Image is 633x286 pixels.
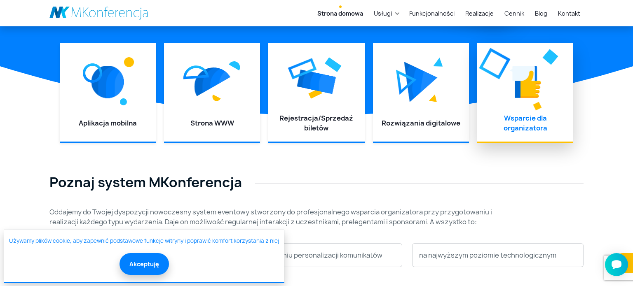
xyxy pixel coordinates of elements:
a: Używamy plików cookie, aby zapewnić podstawowe funkcje witryny i poprawić komfort korzystania z niej [9,237,279,245]
img: Graficzny element strony [194,67,230,96]
p: przy zachowaniu personalizacji komunikatów [238,250,395,260]
a: Rozwiązania digitalowe [382,119,460,128]
a: Kontakt [555,6,584,21]
img: Graficzny element strony [91,66,124,98]
img: Graficzny element strony [183,65,209,79]
a: Realizacje [462,6,497,21]
p: na najwyższym poziomie technologicznym [419,250,577,260]
img: Graficzny element strony [124,57,134,67]
img: Graficzny element strony [433,57,443,67]
img: Graficzny element strony [297,70,336,94]
a: Cennik [501,6,527,21]
img: Graficzny element strony [509,63,541,100]
img: Graficzny element strony [229,61,240,71]
p: Oddajemy do Twojej dyspozycji nowoczesny system eventowy stworzony do profesjonalnego wsparcia or... [49,207,493,227]
img: Graficzny element strony [404,62,438,102]
a: Usługi [370,6,395,21]
a: Blog [532,6,551,21]
img: Graficzny element strony [212,94,221,101]
img: Graficzny element strony [120,98,127,105]
img: Graficzny element strony [396,70,417,95]
iframe: Smartsupp widget button [605,253,628,276]
img: Graficzny element strony [473,42,517,86]
button: Akceptuję [120,253,169,275]
img: Graficzny element strony [325,57,342,72]
img: Graficzny element strony [83,63,102,83]
a: Funkcjonalności [406,6,458,21]
a: Strona WWW [190,119,234,128]
a: Wsparcie dla organizatora [504,114,547,133]
a: Aplikacja mobilna [79,119,137,128]
img: Graficzny element strony [533,102,542,111]
h2: Poznaj system MKonferencja [49,174,584,190]
img: Graficzny element strony [542,49,558,65]
a: Rejestracja/Sprzedaż biletów [279,114,353,133]
a: Strona domowa [314,6,366,21]
img: Graficzny element strony [285,52,320,86]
